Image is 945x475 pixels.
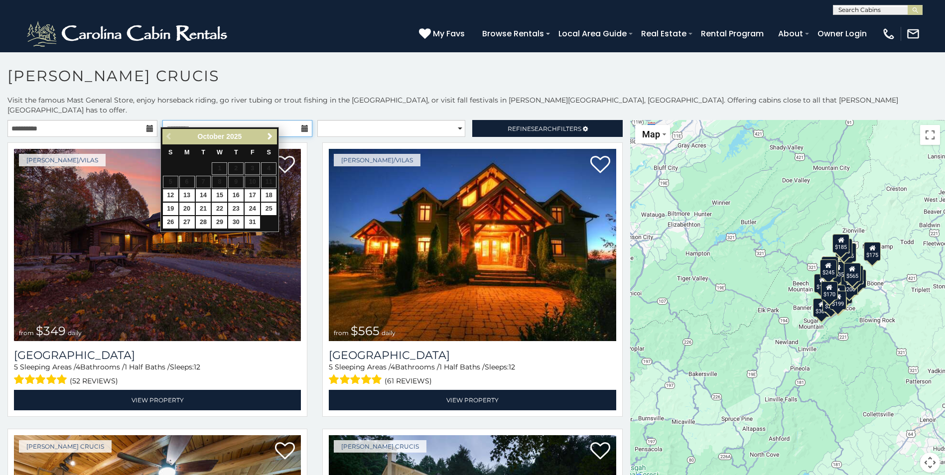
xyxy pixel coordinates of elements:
div: $200 [841,276,858,295]
img: Wilderness Lodge [329,149,616,341]
a: 30 [228,216,244,229]
div: Sleeping Areas / Bathrooms / Sleeps: [329,362,616,387]
a: [GEOGRAPHIC_DATA] [14,349,301,362]
a: Wilderness Lodge from $565 daily [329,149,616,341]
a: 18 [261,189,276,202]
a: 31 [245,216,260,229]
span: daily [68,329,82,337]
a: 23 [228,203,244,215]
span: Sunday [168,149,172,156]
div: $175 [864,242,881,261]
a: Add to favorites [590,155,610,176]
span: from [19,329,34,337]
span: 1 Half Baths / [125,362,170,371]
span: 12 [509,362,515,371]
a: Diamond Creek Lodge from $349 daily [14,149,301,341]
span: Monday [184,149,190,156]
span: Next [266,132,274,140]
span: 12 [194,362,200,371]
span: (61 reviews) [385,374,432,387]
span: Saturday [267,149,270,156]
a: About [773,25,808,42]
a: 15 [212,189,227,202]
span: 5 [329,362,333,371]
a: RefineSearchFilters [472,120,622,137]
a: 12 [163,189,178,202]
span: $565 [351,324,380,338]
div: $155 [839,243,856,262]
span: (52 reviews) [70,374,118,387]
div: $565 [844,263,861,282]
span: 5 [14,362,18,371]
button: Map camera controls [920,453,940,473]
a: [PERSON_NAME]/Vilas [19,154,106,166]
div: $185 [832,234,849,253]
span: Friday [251,149,255,156]
div: $230 [822,293,839,312]
a: 14 [196,189,211,202]
span: October [198,132,225,140]
a: Next [264,130,276,143]
a: Rental Program [696,25,769,42]
a: Owner Login [812,25,872,42]
div: $199 [829,291,846,310]
span: Refine Filters [508,125,581,132]
span: 4 [76,362,80,371]
span: My Favs [433,27,465,40]
a: View Property [14,390,301,410]
a: 27 [179,216,195,229]
a: 16 [228,189,244,202]
span: 2025 [226,132,242,140]
a: Local Area Guide [553,25,632,42]
div: $190 [813,274,830,293]
a: [PERSON_NAME] Crucis [19,440,112,453]
span: daily [382,329,396,337]
a: My Favs [419,27,467,40]
div: Sleeping Areas / Bathrooms / Sleeps: [14,362,301,387]
a: 24 [245,203,260,215]
button: Toggle fullscreen view [920,125,940,145]
div: $245 [820,259,837,278]
span: 4 [391,362,395,371]
a: Add to favorites [590,441,610,462]
a: [PERSON_NAME] Crucis [334,440,426,453]
a: Browse Rentals [477,25,549,42]
span: from [334,329,349,337]
div: $349 [846,265,863,284]
a: [GEOGRAPHIC_DATA] [329,349,616,362]
img: mail-regular-white.png [906,27,920,41]
img: Diamond Creek Lodge [14,149,301,341]
a: [PERSON_NAME]/Vilas [334,154,420,166]
a: 20 [179,203,195,215]
a: 28 [196,216,211,229]
a: 22 [212,203,227,215]
div: $305 [821,256,838,275]
span: $349 [36,324,66,338]
img: White-1-2.png [25,19,232,49]
span: Tuesday [201,149,205,156]
a: Add to favorites [275,441,295,462]
a: 25 [261,203,276,215]
span: Map [642,129,660,139]
h3: Wilderness Lodge [329,349,616,362]
a: 21 [196,203,211,215]
div: $170 [821,281,838,300]
span: Search [531,125,557,132]
a: 29 [212,216,227,229]
a: 17 [245,189,260,202]
a: View Property [329,390,616,410]
a: 26 [163,216,178,229]
span: Thursday [234,149,238,156]
img: phone-regular-white.png [882,27,896,41]
a: 13 [179,189,195,202]
a: 19 [163,203,178,215]
span: 1 Half Baths / [439,362,485,371]
div: $300 [813,298,830,317]
button: Change map style [635,125,670,143]
span: Wednesday [217,149,223,156]
div: $275 [830,291,847,310]
a: Real Estate [636,25,691,42]
h3: Diamond Creek Lodge [14,349,301,362]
